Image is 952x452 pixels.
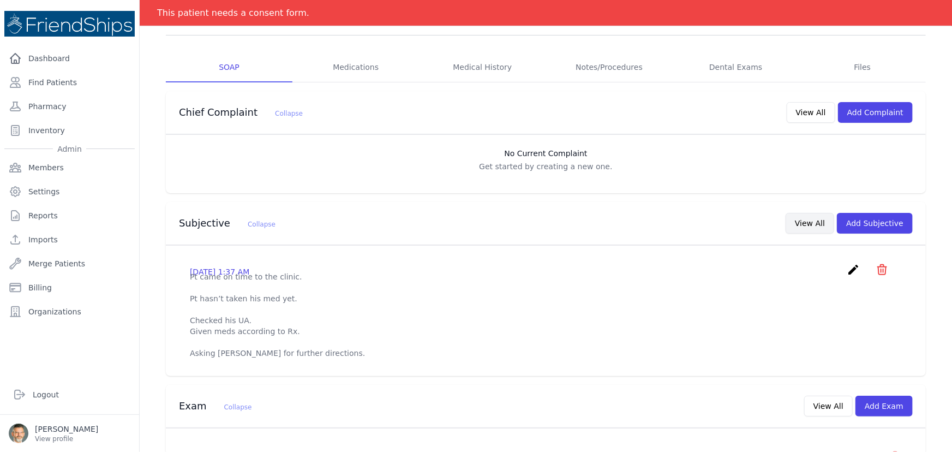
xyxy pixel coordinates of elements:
p: [DATE] 1:37 AM [190,266,249,277]
h3: Exam [179,400,252,413]
nav: Tabs [166,53,926,82]
a: Pharmacy [4,96,135,117]
button: Add Subjective [837,213,913,234]
a: Dental Exams [673,53,799,82]
a: Inventory [4,120,135,141]
a: Merge Patients [4,253,135,275]
h3: Subjective [179,217,276,230]
span: Admin [53,144,86,154]
h3: No Current Complaint [177,148,915,159]
i: create [847,263,860,276]
a: Reports [4,205,135,227]
h3: Chief Complaint [179,106,303,119]
a: Logout [9,384,130,406]
a: Billing [4,277,135,299]
span: Collapse [224,403,252,411]
button: View All [787,102,835,123]
span: Collapse [248,221,276,228]
a: Files [799,53,926,82]
a: Members [4,157,135,179]
a: create [847,268,863,278]
a: Medications [292,53,419,82]
p: Get started by creating a new one. [177,161,915,172]
img: Medical Missions EMR [4,11,135,37]
a: Find Patients [4,72,135,93]
a: SOAP [166,53,292,82]
button: View All [804,396,853,417]
p: [PERSON_NAME] [35,424,98,435]
a: [PERSON_NAME] View profile [9,424,130,443]
a: Medical History [419,53,546,82]
a: Imports [4,229,135,251]
p: Pt came on time to the clinic. Pt hasn’t taken his med yet. Checked his UA. Given meds according ... [190,271,902,359]
span: Collapse [275,110,303,117]
p: View profile [35,435,98,443]
button: View All [786,213,834,234]
a: Notes/Procedures [546,53,673,82]
a: Settings [4,181,135,203]
a: Dashboard [4,47,135,69]
button: Add Complaint [838,102,913,123]
button: Add Exam [855,396,913,417]
a: Organizations [4,301,135,323]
